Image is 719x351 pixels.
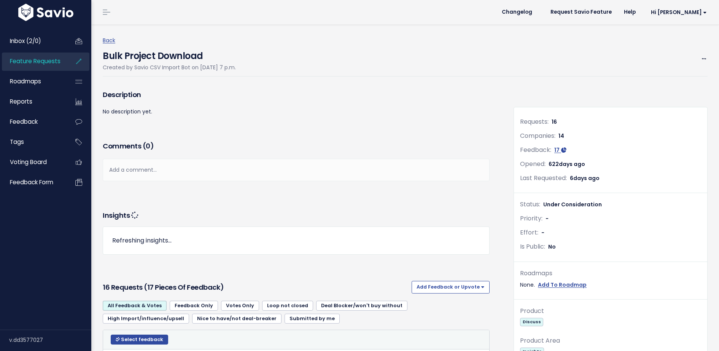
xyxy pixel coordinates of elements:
[520,306,701,317] div: Product
[554,146,560,154] span: 17
[103,45,236,63] h4: Bulk Project Download
[170,301,218,311] a: Feedback Only
[543,201,602,208] span: Under Consideration
[262,301,313,311] a: Loop not closed
[10,178,53,186] span: Feedback form
[2,53,63,70] a: Feature Requests
[520,131,555,140] span: Companies:
[10,97,32,105] span: Reports
[103,301,167,311] a: All Feedback & Votes
[573,174,600,182] span: days ago
[520,242,545,251] span: Is Public:
[112,236,480,245] p: Refreshing insights...
[520,200,540,209] span: Status:
[520,117,549,126] span: Requests:
[549,160,585,168] span: 622
[2,93,63,110] a: Reports
[2,32,63,50] a: Inbox (2/0)
[558,132,564,140] span: 14
[642,6,713,18] a: Hi [PERSON_NAME]
[10,118,38,126] span: Feedback
[541,229,544,236] span: -
[146,141,150,151] span: 0
[548,243,556,250] span: No
[520,280,701,290] div: None.
[2,133,63,151] a: Tags
[103,159,490,181] div: Add a comment...
[520,145,551,154] span: Feedback:
[121,336,163,343] span: Select feedback
[520,268,701,279] div: Roadmaps
[103,314,189,324] a: High Import/influence/upsell
[285,314,340,324] a: Submitted by me
[2,174,63,191] a: Feedback form
[520,318,543,326] span: Discuss
[544,6,618,18] a: Request Savio Feature
[618,6,642,18] a: Help
[546,215,549,222] span: -
[103,107,490,116] p: No description yet.
[552,118,557,126] span: 16
[502,10,532,15] span: Changelog
[520,174,567,182] span: Last Requested:
[520,228,538,237] span: Effort:
[192,314,282,324] a: Nice to have/not deal-breaker
[2,153,63,171] a: Voting Board
[16,4,75,21] img: logo-white.9d6f32f41409.svg
[103,89,490,100] h3: Description
[554,146,566,154] a: 17
[538,280,587,290] a: Add To Roadmap
[651,10,707,15] span: Hi [PERSON_NAME]
[2,73,63,90] a: Roadmaps
[10,57,60,65] span: Feature Requests
[221,301,259,311] a: Votes Only
[103,64,236,71] span: Created by Savio CSV Import Bot on [DATE] 7 p.m.
[570,174,600,182] span: 6
[2,113,63,131] a: Feedback
[412,281,490,293] button: Add Feedback or Upvote
[103,282,409,293] h3: 16 Requests (17 pieces of Feedback)
[10,138,24,146] span: Tags
[559,160,585,168] span: days ago
[10,77,41,85] span: Roadmaps
[111,335,168,345] button: Select feedback
[520,214,542,223] span: Priority:
[520,160,546,168] span: Opened:
[520,335,701,346] div: Product Area
[10,158,47,166] span: Voting Board
[103,37,115,44] a: Back
[103,141,490,152] h3: Comments ( )
[9,330,91,350] div: v.dd3577027
[10,37,41,45] span: Inbox (2/0)
[103,210,138,221] h3: Insights
[316,301,407,311] a: Deal Blocker/won't buy without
